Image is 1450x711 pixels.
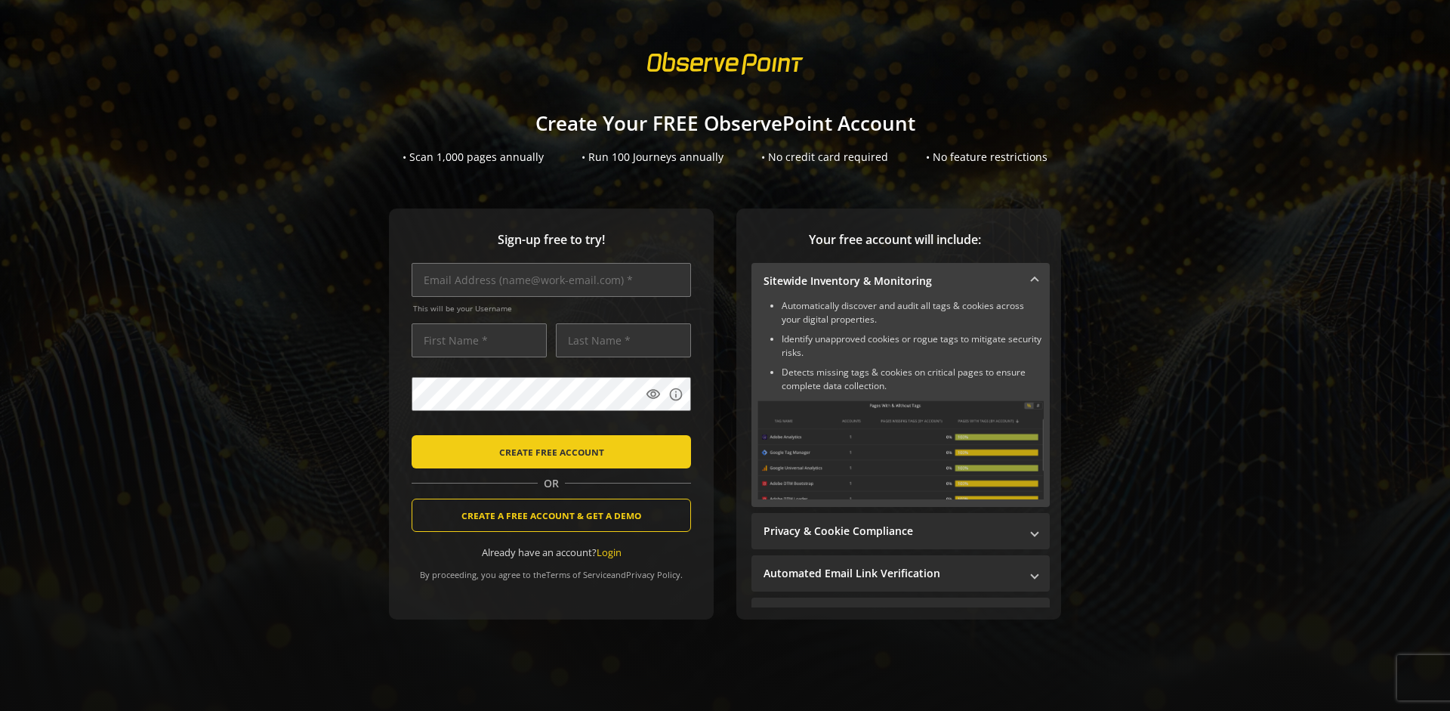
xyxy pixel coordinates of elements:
[761,150,888,165] div: • No credit card required
[538,476,565,491] span: OR
[461,502,641,529] span: CREATE A FREE ACCOUNT & GET A DEMO
[546,569,611,580] a: Terms of Service
[412,559,691,580] div: By proceeding, you agree to the and .
[764,274,1020,289] mat-panel-title: Sitewide Inventory & Monitoring
[751,598,1050,634] mat-expansion-panel-header: Performance Monitoring with Web Vitals
[412,263,691,297] input: Email Address (name@work-email.com) *
[412,231,691,249] span: Sign-up free to try!
[646,387,661,402] mat-icon: visibility
[413,303,691,314] span: This will be your Username
[403,150,544,165] div: • Scan 1,000 pages annually
[412,546,691,560] div: Already have an account?
[597,546,622,559] a: Login
[751,263,1050,299] mat-expansion-panel-header: Sitewide Inventory & Monitoring
[782,332,1044,360] li: Identify unapproved cookies or rogue tags to mitigate security risks.
[764,566,1020,581] mat-panel-title: Automated Email Link Verification
[412,499,691,532] button: CREATE A FREE ACCOUNT & GET A DEMO
[412,323,547,357] input: First Name *
[764,524,1020,539] mat-panel-title: Privacy & Cookie Compliance
[782,366,1044,393] li: Detects missing tags & cookies on critical pages to ensure complete data collection.
[412,435,691,468] button: CREATE FREE ACCOUNT
[582,150,723,165] div: • Run 100 Journeys annually
[499,438,604,465] span: CREATE FREE ACCOUNT
[626,569,680,580] a: Privacy Policy
[757,400,1044,499] img: Sitewide Inventory & Monitoring
[668,387,683,402] mat-icon: info
[751,231,1038,249] span: Your free account will include:
[751,555,1050,592] mat-expansion-panel-header: Automated Email Link Verification
[556,323,691,357] input: Last Name *
[926,150,1047,165] div: • No feature restrictions
[751,513,1050,549] mat-expansion-panel-header: Privacy & Cookie Compliance
[751,299,1050,507] div: Sitewide Inventory & Monitoring
[782,299,1044,326] li: Automatically discover and audit all tags & cookies across your digital properties.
